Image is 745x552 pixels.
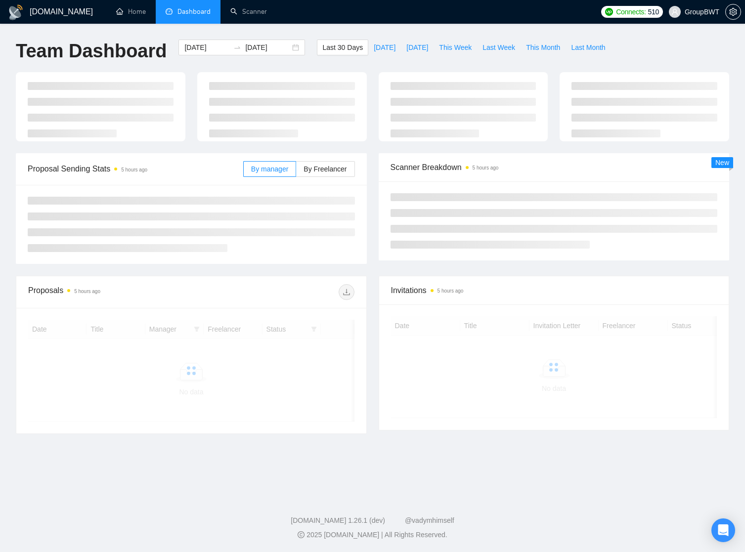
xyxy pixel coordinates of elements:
span: [DATE] [406,42,428,53]
button: setting [725,4,741,20]
input: Start date [184,42,229,53]
span: Last 30 Days [322,42,363,53]
span: user [671,8,678,15]
button: This Month [521,40,566,55]
div: 2025 [DOMAIN_NAME] | All Rights Reserved. [8,530,737,540]
a: homeHome [116,7,146,16]
a: @vadymhimself [405,516,454,524]
span: This Month [526,42,560,53]
span: swap-right [233,43,241,51]
button: Last Week [477,40,521,55]
span: to [233,43,241,51]
time: 5 hours ago [438,288,464,294]
button: [DATE] [368,40,401,55]
span: Last Month [571,42,605,53]
img: logo [8,4,24,20]
div: Proposals [28,284,191,300]
button: Last 30 Days [317,40,368,55]
span: Last Week [482,42,515,53]
span: Proposal Sending Stats [28,163,243,175]
span: New [715,159,729,167]
h1: Team Dashboard [16,40,167,63]
span: copyright [298,531,305,538]
button: [DATE] [401,40,434,55]
span: By Freelancer [304,165,347,173]
img: upwork-logo.png [605,8,613,16]
span: Scanner Breakdown [391,161,718,173]
time: 5 hours ago [121,167,147,172]
a: [DOMAIN_NAME] 1.26.1 (dev) [291,516,385,524]
time: 5 hours ago [74,289,100,294]
span: dashboard [166,8,173,15]
time: 5 hours ago [473,165,499,170]
span: By manager [251,165,288,173]
span: 510 [648,6,659,17]
span: Invitations [391,284,717,297]
span: Dashboard [177,7,211,16]
div: Open Intercom Messenger [711,518,735,542]
span: [DATE] [374,42,395,53]
a: setting [725,8,741,16]
span: setting [726,8,741,16]
button: This Week [434,40,477,55]
a: searchScanner [230,7,267,16]
span: Connects: [616,6,646,17]
button: Last Month [566,40,611,55]
span: This Week [439,42,472,53]
input: End date [245,42,290,53]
